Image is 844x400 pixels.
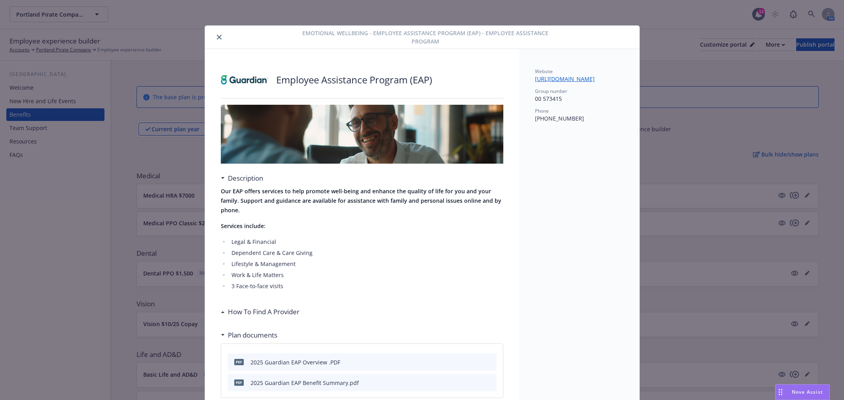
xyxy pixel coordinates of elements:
[792,389,823,395] span: Nova Assist
[776,385,785,400] div: Drag to move
[221,187,501,214] strong: Our EAP offers services to help promote well-being and enhance the quality of life for you and yo...
[214,32,224,42] button: close
[229,281,503,291] li: 3 Face-to-face visits
[228,307,300,317] h3: How To Find A Provider
[250,358,340,366] div: 2025 Guardian EAP Overview .PDF
[535,88,567,94] span: Group number
[535,75,601,83] a: [URL][DOMAIN_NAME]
[486,358,493,366] button: preview file
[229,259,503,269] li: Lifestyle & Management
[234,379,244,385] span: pdf
[535,114,624,123] p: [PHONE_NUMBER]
[228,330,277,340] h3: Plan documents
[535,94,624,103] p: 00 573415
[234,359,244,365] span: PDF
[221,222,266,230] strong: Services include:
[229,248,503,258] li: Dependent Care & Care Giving
[486,379,493,387] button: preview file
[474,379,480,387] button: download file
[535,68,553,75] span: Website
[221,68,268,92] img: Guardian
[297,29,554,45] span: Emotional Wellbeing - Employee Assistance Program (EAP) - Employee Assistance Program
[228,173,263,183] h3: Description
[221,173,263,183] div: Description
[775,384,830,400] button: Nova Assist
[276,73,432,87] p: Employee Assistance Program (EAP)
[250,379,359,387] div: 2025 Guardian EAP Benefit Summary.pdf
[221,330,277,340] div: Plan documents
[221,307,300,317] div: How To Find A Provider
[229,237,503,247] li: Legal & Financial
[474,358,480,366] button: download file
[221,105,503,164] img: banner
[535,108,549,114] span: Phone
[229,270,503,280] li: Work & Life Matters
